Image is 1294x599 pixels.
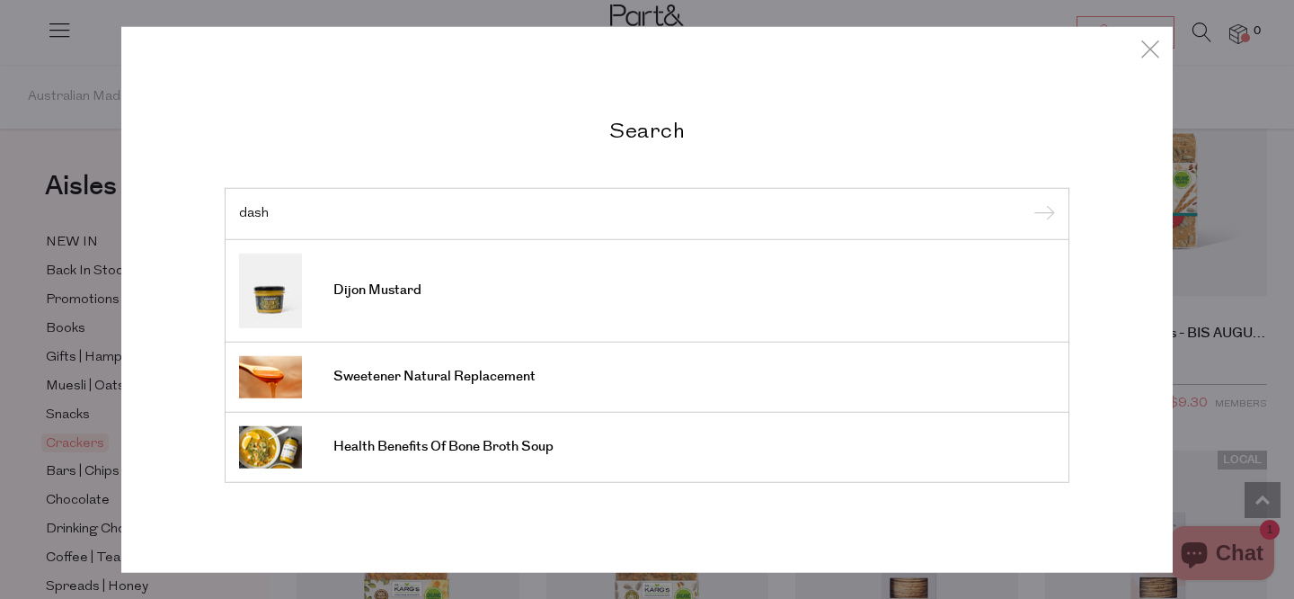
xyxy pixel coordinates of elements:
[239,253,1055,327] a: Dijon Mustard
[239,207,1055,220] input: Search
[239,425,1055,468] a: Health Benefits Of Bone Broth Soup
[225,117,1069,143] h2: Search
[239,425,302,468] img: Health Benefits Of Bone Broth Soup
[333,282,421,299] span: Dijon Mustard
[333,368,536,386] span: Sweetener Natural Replacement
[239,355,1055,398] a: Sweetener Natural Replacement
[333,438,554,456] span: Health Benefits Of Bone Broth Soup
[239,253,302,327] img: Dijon Mustard
[239,355,302,398] img: Sweetener Natural Replacement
